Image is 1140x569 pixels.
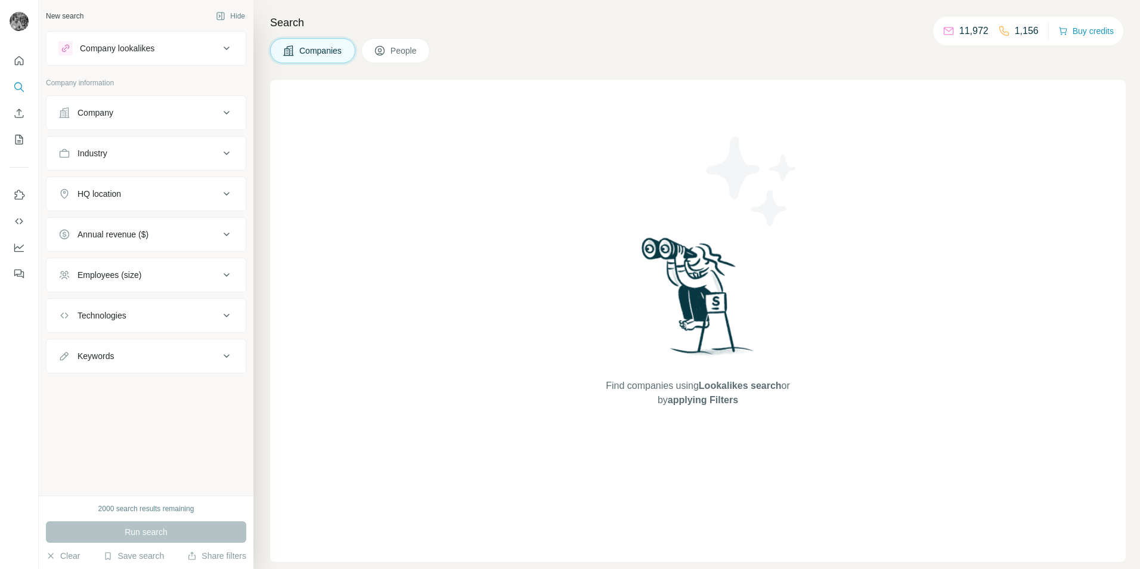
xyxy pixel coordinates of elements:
span: applying Filters [668,395,738,405]
div: 2000 search results remaining [98,503,194,514]
button: Feedback [10,263,29,284]
span: Lookalikes search [699,381,782,391]
p: 1,156 [1015,24,1039,38]
img: Surfe Illustration - Stars [698,128,806,235]
p: Company information [46,78,246,88]
button: Industry [47,139,246,168]
div: Industry [78,147,107,159]
div: Technologies [78,310,126,321]
button: Search [10,76,29,98]
div: HQ location [78,188,121,200]
span: Find companies using or by [602,379,793,407]
div: New search [46,11,83,21]
img: Avatar [10,12,29,31]
button: HQ location [47,180,246,208]
button: Use Surfe API [10,211,29,232]
button: Share filters [187,550,246,562]
div: Keywords [78,350,114,362]
button: Company lookalikes [47,34,246,63]
button: Hide [207,7,253,25]
span: People [391,45,418,57]
button: Keywords [47,342,246,370]
div: Annual revenue ($) [78,228,148,240]
div: Company lookalikes [80,42,154,54]
button: My lists [10,129,29,150]
button: Company [47,98,246,127]
div: Employees (size) [78,269,141,281]
button: Technologies [47,301,246,330]
h4: Search [270,14,1126,31]
button: Dashboard [10,237,29,258]
img: Surfe Illustration - Woman searching with binoculars [636,234,760,367]
div: Company [78,107,113,119]
button: Use Surfe on LinkedIn [10,184,29,206]
button: Buy credits [1058,23,1114,39]
span: Companies [299,45,343,57]
button: Enrich CSV [10,103,29,124]
button: Annual revenue ($) [47,220,246,249]
button: Save search [103,550,164,562]
p: 11,972 [959,24,989,38]
button: Quick start [10,50,29,72]
button: Clear [46,550,80,562]
button: Employees (size) [47,261,246,289]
